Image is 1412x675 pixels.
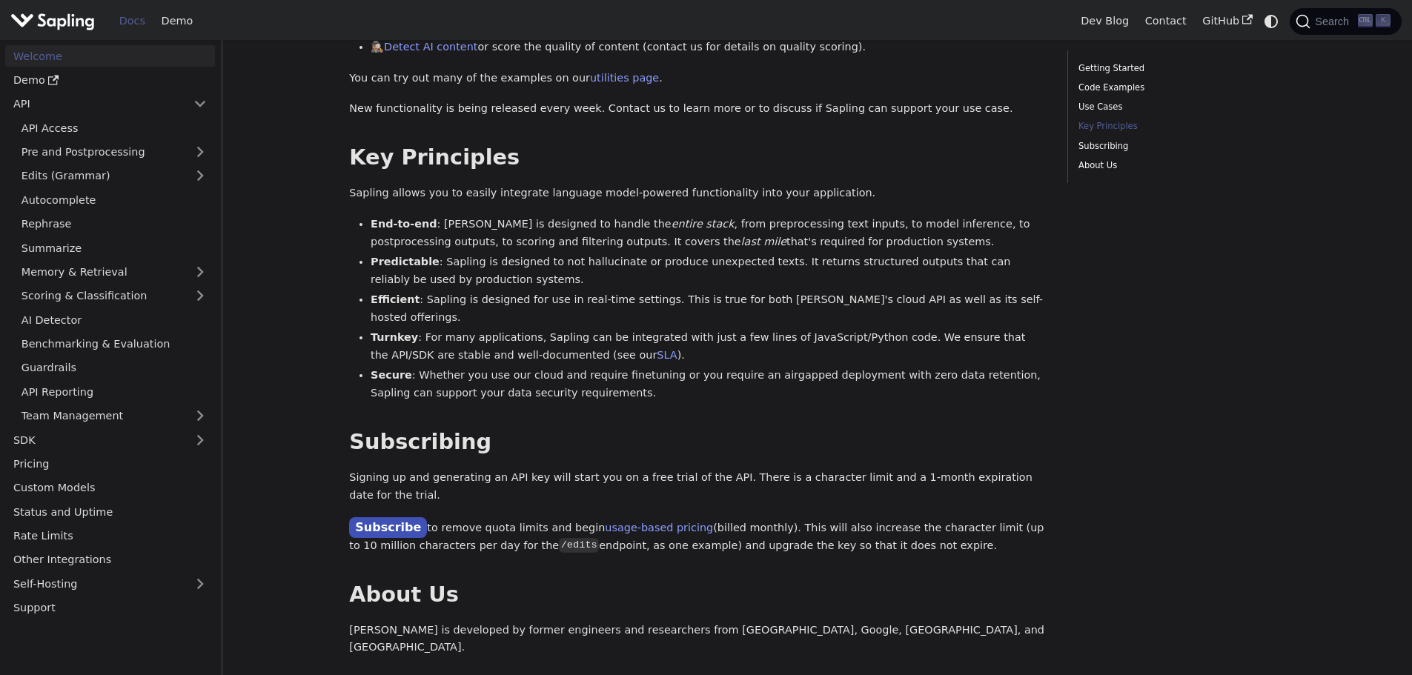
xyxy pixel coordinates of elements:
a: Custom Models [5,477,215,499]
a: utilities page [590,72,659,84]
strong: Predictable [371,256,440,267]
a: Pricing [5,453,215,475]
a: Sapling.ai [10,10,100,32]
a: About Us [1078,159,1279,173]
a: Autocomplete [13,189,215,210]
a: Team Management [13,405,215,427]
p: [PERSON_NAME] is developed by former engineers and researchers from [GEOGRAPHIC_DATA], Google, [G... [349,622,1046,657]
a: Welcome [5,45,215,67]
a: Key Principles [1078,119,1279,133]
a: Self-Hosting [5,573,215,594]
a: SLA [657,349,677,361]
h2: Subscribing [349,429,1046,456]
a: Support [5,597,215,619]
a: Rate Limits [5,525,215,547]
a: GitHub [1194,10,1260,33]
strong: Turnkey [371,331,418,343]
h2: About Us [349,582,1046,608]
a: API Access [13,117,215,139]
p: New functionality is being released every week. Contact us to learn more or to discuss if Sapling... [349,100,1046,118]
li: : For many applications, Sapling can be integrated with just a few lines of JavaScript/Python cod... [371,329,1046,365]
a: Subscribe [349,517,427,539]
button: Search (Ctrl+K) [1290,8,1401,35]
a: Demo [5,70,215,91]
li: : [PERSON_NAME] is designed to handle the , from preprocessing text inputs, to model inference, t... [371,216,1046,251]
a: Other Integrations [5,549,215,571]
a: Scoring & Classification [13,285,215,307]
li: : Sapling is designed to not hallucinate or produce unexpected texts. It returns structured outpu... [371,253,1046,289]
p: Sapling allows you to easily integrate language model-powered functionality into your application. [349,184,1046,202]
a: Contact [1137,10,1195,33]
a: Demo [153,10,201,33]
p: Signing up and generating an API key will start you on a free trial of the API. There is a charac... [349,469,1046,505]
em: last mile [741,236,786,247]
a: Memory & Retrieval [13,262,215,283]
a: Code Examples [1078,81,1279,95]
strong: Efficient [371,293,420,305]
a: Edits (Grammar) [13,165,215,187]
button: Switch between dark and light mode (currently system mode) [1261,10,1282,32]
code: /edits [559,538,599,553]
a: Dev Blog [1073,10,1136,33]
a: Guardrails [13,357,215,379]
img: Sapling.ai [10,10,95,32]
a: SDK [5,429,185,450]
kbd: K [1376,14,1391,27]
a: Summarize [13,237,215,259]
a: Detect AI content [384,41,477,53]
em: entire stack [672,218,735,230]
a: API [5,93,185,115]
li: : Sapling is designed for use in real-time settings. This is true for both [PERSON_NAME]'s cloud ... [371,291,1046,327]
strong: End-to-end [371,218,437,230]
a: Getting Started [1078,61,1279,76]
a: Docs [111,10,153,33]
strong: Secure [371,369,412,381]
a: Use Cases [1078,100,1279,114]
p: to remove quota limits and begin (billed monthly). This will also increase the character limit (u... [349,518,1046,555]
a: usage-based pricing [605,522,713,533]
a: API Reporting [13,381,215,402]
span: Search [1310,16,1358,27]
h2: Key Principles [349,144,1046,171]
p: You can try out many of the examples on our . [349,70,1046,87]
a: AI Detector [13,309,215,330]
a: Benchmarking & Evaluation [13,333,215,355]
li: : Whether you use our cloud and require finetuning or you require an airgapped deployment with ze... [371,367,1046,402]
a: Rephrase [13,213,215,235]
a: Status and Uptime [5,501,215,522]
button: Collapse sidebar category 'API' [185,93,215,115]
li: 🕵🏽‍♀️ or score the quality of content (contact us for details on quality scoring). [371,39,1046,56]
button: Expand sidebar category 'SDK' [185,429,215,450]
a: Subscribing [1078,139,1279,153]
a: Pre and Postprocessing [13,142,215,163]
